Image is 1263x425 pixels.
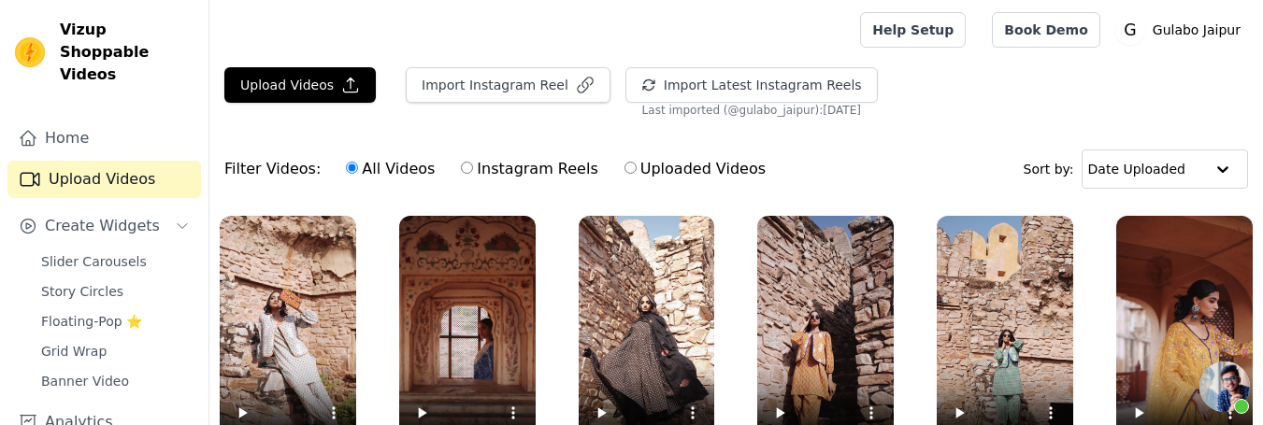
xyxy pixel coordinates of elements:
[60,19,194,86] span: Vizup Shoppable Videos
[1024,149,1249,189] div: Sort by:
[7,120,201,157] a: Home
[346,162,358,174] input: All Videos
[1124,21,1136,39] text: G
[625,67,878,103] button: Import Latest Instagram Reels
[224,148,776,191] div: Filter Videos:
[45,215,160,237] span: Create Widgets
[1145,13,1248,47] p: Gulabo Jaipur
[624,162,637,174] input: Uploaded Videos
[624,157,767,181] label: Uploaded Videos
[7,161,201,198] a: Upload Videos
[642,103,861,118] span: Last imported (@ gulabo_jaipur ): [DATE]
[41,312,142,331] span: Floating-Pop ⭐
[461,162,473,174] input: Instagram Reels
[406,67,610,103] button: Import Instagram Reel
[224,67,376,103] button: Upload Videos
[41,282,123,301] span: Story Circles
[30,278,201,305] a: Story Circles
[1199,361,1250,412] div: Open chat
[992,12,1099,48] a: Book Demo
[1115,13,1248,47] button: G Gulabo Jaipur
[460,157,598,181] label: Instagram Reels
[30,338,201,364] a: Grid Wrap
[41,342,107,361] span: Grid Wrap
[15,37,45,67] img: Vizup
[7,207,201,245] button: Create Widgets
[41,252,147,271] span: Slider Carousels
[860,12,966,48] a: Help Setup
[30,368,201,394] a: Banner Video
[30,248,201,275] a: Slider Carousels
[345,157,436,181] label: All Videos
[41,372,129,390] span: Banner Video
[30,308,201,334] a: Floating-Pop ⭐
